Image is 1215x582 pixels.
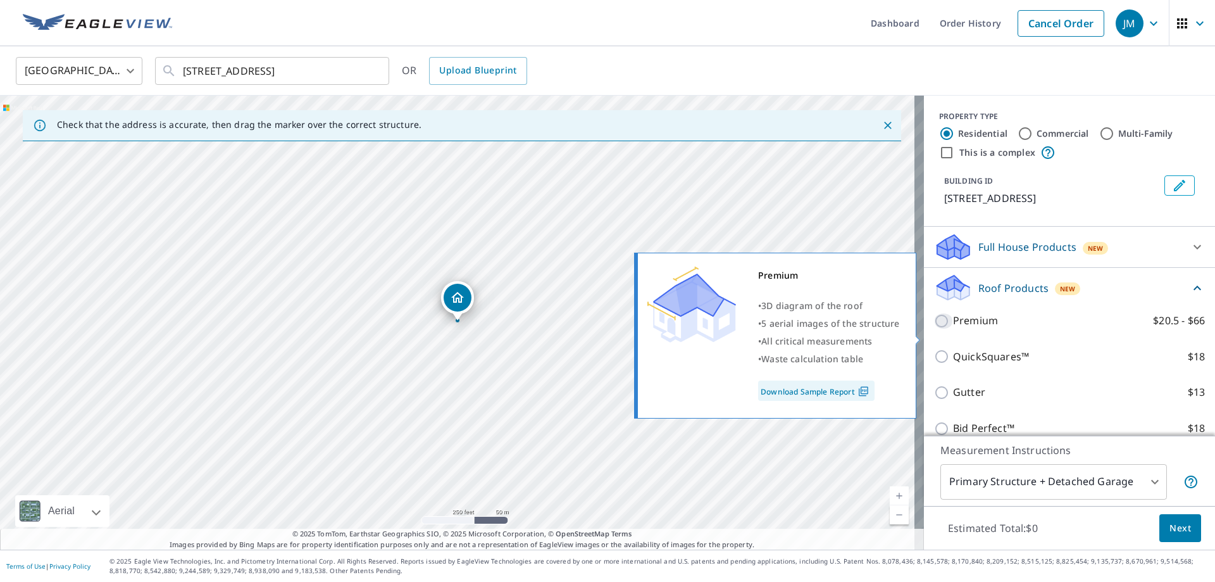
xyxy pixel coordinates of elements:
label: Residential [958,127,1007,140]
p: Bid Perfect™ [953,421,1014,436]
div: Aerial [44,495,78,527]
p: Full House Products [978,239,1076,255]
p: Estimated Total: $0 [938,514,1048,542]
img: EV Logo [23,14,172,33]
a: Terms [611,529,632,538]
p: $18 [1188,421,1205,436]
a: Cancel Order [1018,10,1104,37]
p: Roof Products [978,281,1049,296]
span: All critical measurements [761,335,872,347]
div: OR [402,57,527,85]
p: [STREET_ADDRESS] [944,191,1159,206]
a: Upload Blueprint [429,57,526,85]
p: $18 [1188,349,1205,365]
p: Gutter [953,384,985,400]
p: BUILDING ID [944,175,993,186]
a: Current Level 17, Zoom Out [890,505,909,524]
button: Next [1159,514,1201,543]
div: • [758,332,900,350]
div: Full House ProductsNew [934,232,1205,262]
input: Search by address or latitude-longitude [183,53,363,89]
img: Premium [647,267,736,343]
a: Privacy Policy [49,562,90,571]
p: Premium [953,313,998,329]
span: Next [1169,521,1191,536]
button: Edit building 1 [1164,175,1195,196]
p: © 2025 Eagle View Technologies, Inc. and Pictometry International Corp. All Rights Reserved. Repo... [109,557,1209,576]
div: • [758,297,900,315]
div: Dropped pin, building 1, Residential property, 17014 Kimwood Ct Chesterfield, MO 63005 [441,281,474,320]
p: $20.5 - $66 [1153,313,1205,329]
p: | [6,562,90,570]
span: Upload Blueprint [439,63,516,79]
label: This is a complex [959,146,1035,159]
p: Check that the address is accurate, then drag the marker over the correct structure. [57,119,421,130]
div: • [758,315,900,332]
div: • [758,350,900,368]
span: 3D diagram of the roof [761,300,863,312]
p: $13 [1188,384,1205,400]
p: QuickSquares™ [953,349,1029,365]
span: Your report will include the primary structure and a detached garage if one exists. [1183,474,1199,490]
button: Close [880,117,896,134]
a: Download Sample Report [758,381,875,401]
div: Roof ProductsNew [934,273,1205,303]
span: 5 aerial images of the structure [761,317,899,329]
span: New [1060,284,1076,294]
label: Commercial [1037,127,1089,140]
div: JM [1116,9,1143,37]
div: Premium [758,267,900,284]
a: Current Level 17, Zoom In [890,486,909,505]
img: Pdf Icon [855,386,872,397]
div: Aerial [15,495,109,527]
span: Waste calculation table [761,353,863,365]
a: Terms of Use [6,562,46,571]
div: Primary Structure + Detached Garage [940,464,1167,500]
label: Multi-Family [1118,127,1173,140]
div: PROPERTY TYPE [939,111,1200,122]
span: New [1088,243,1104,253]
span: © 2025 TomTom, Earthstar Geographics SIO, © 2025 Microsoft Corporation, © [292,529,632,540]
a: OpenStreetMap [556,529,609,538]
div: [GEOGRAPHIC_DATA] [16,53,142,89]
p: Measurement Instructions [940,443,1199,458]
